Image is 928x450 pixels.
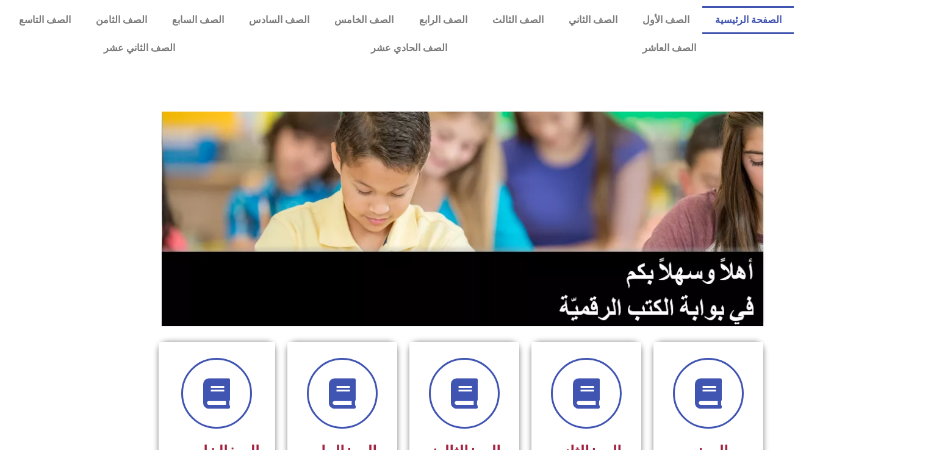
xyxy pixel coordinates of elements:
a: الصف الثاني عشر [6,34,273,62]
a: الصف العاشر [545,34,794,62]
a: الصف الثاني [556,6,630,34]
a: الصف الثامن [83,6,159,34]
a: الصف الأول [630,6,702,34]
a: الصف الرابع [406,6,480,34]
a: الصف التاسع [6,6,83,34]
a: الصف السادس [237,6,322,34]
a: الصف الخامس [322,6,406,34]
a: الصف السابع [159,6,236,34]
a: الصف الحادي عشر [273,34,544,62]
a: الصف الثالث [480,6,556,34]
a: الصفحة الرئيسية [702,6,794,34]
